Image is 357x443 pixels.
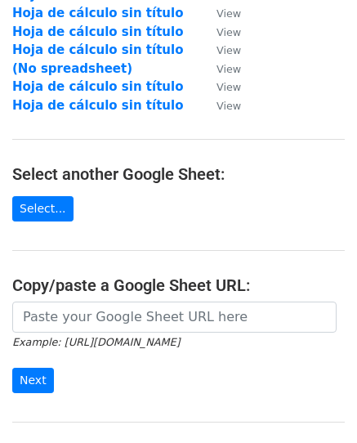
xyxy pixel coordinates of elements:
[216,7,241,20] small: View
[200,61,241,76] a: View
[12,98,183,113] a: Hoja de cálculo sin título
[12,196,74,221] a: Select...
[12,61,132,76] a: (No spreadsheet)
[12,25,183,39] a: Hoja de cálculo sin título
[12,164,345,184] h4: Select another Google Sheet:
[200,25,241,39] a: View
[216,44,241,56] small: View
[12,302,337,333] input: Paste your Google Sheet URL here
[216,63,241,75] small: View
[12,368,54,393] input: Next
[216,26,241,38] small: View
[216,100,241,112] small: View
[12,79,183,94] a: Hoja de cálculo sin título
[216,81,241,93] small: View
[200,98,241,113] a: View
[12,6,183,20] a: Hoja de cálculo sin título
[12,275,345,295] h4: Copy/paste a Google Sheet URL:
[200,6,241,20] a: View
[12,43,183,57] a: Hoja de cálculo sin título
[200,79,241,94] a: View
[12,336,180,348] small: Example: [URL][DOMAIN_NAME]
[200,43,241,57] a: View
[275,365,357,443] iframe: Chat Widget
[275,365,357,443] div: Widget de chat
